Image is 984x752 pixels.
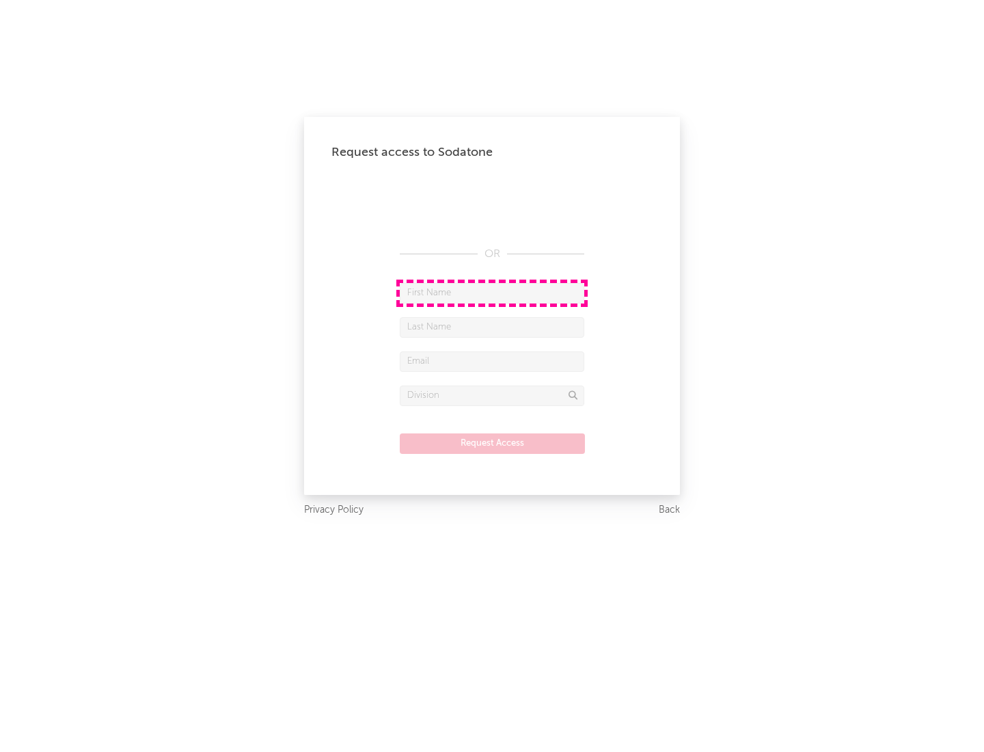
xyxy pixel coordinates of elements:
[400,246,584,263] div: OR
[400,433,585,454] button: Request Access
[400,283,584,304] input: First Name
[304,502,364,519] a: Privacy Policy
[331,144,653,161] div: Request access to Sodatone
[400,386,584,406] input: Division
[400,351,584,372] input: Email
[659,502,680,519] a: Back
[400,317,584,338] input: Last Name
